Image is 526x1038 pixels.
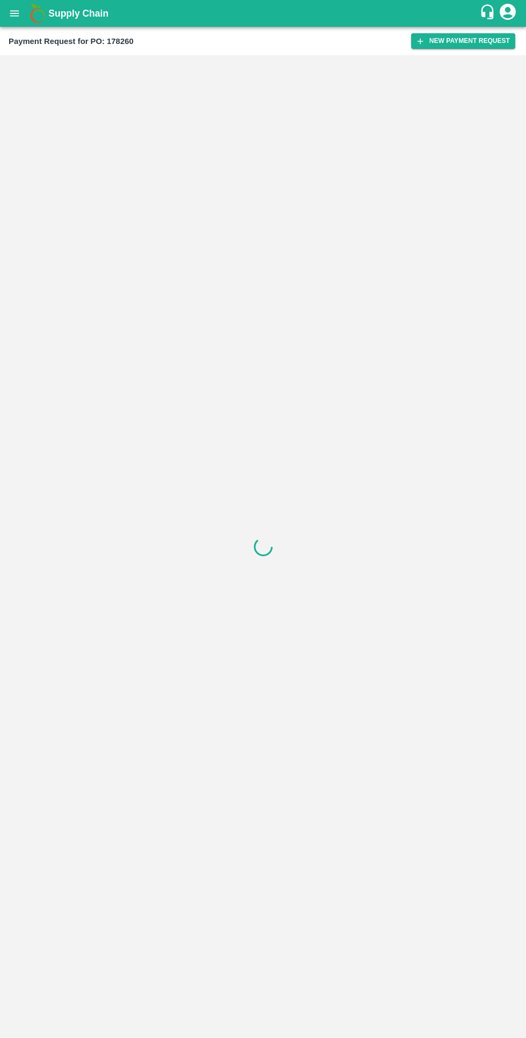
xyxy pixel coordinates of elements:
[27,3,48,24] img: logo
[48,6,479,21] a: Supply Chain
[9,37,134,46] b: Payment Request for PO: 178260
[2,1,27,26] button: open drawer
[479,4,498,23] div: customer-support
[498,2,517,25] div: account of current user
[411,33,515,49] button: New Payment Request
[48,8,108,19] b: Supply Chain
